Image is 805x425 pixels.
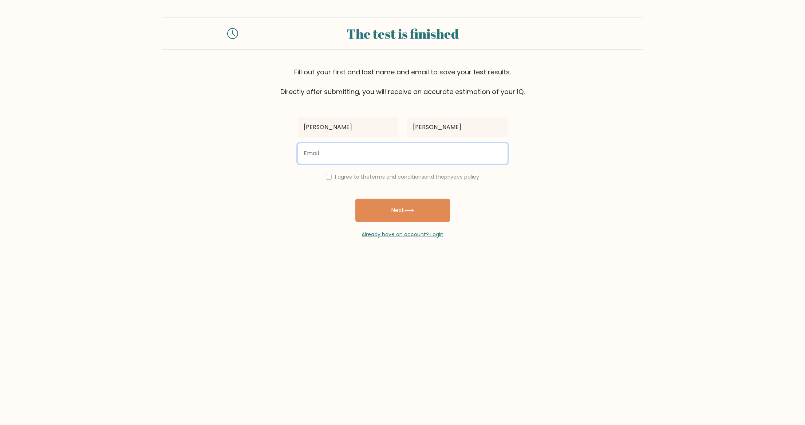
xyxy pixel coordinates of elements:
label: I agree to the and the [335,173,479,180]
input: First name [298,117,398,137]
input: Last name [407,117,508,137]
a: privacy policy [444,173,479,180]
input: Email [298,143,508,164]
div: The test is finished [247,24,559,43]
div: Fill out your first and last name and email to save your test results. Directly after submitting,... [162,67,643,97]
a: Already have an account? Login [362,231,443,238]
a: terms and conditions [370,173,424,180]
button: Next [355,199,450,222]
